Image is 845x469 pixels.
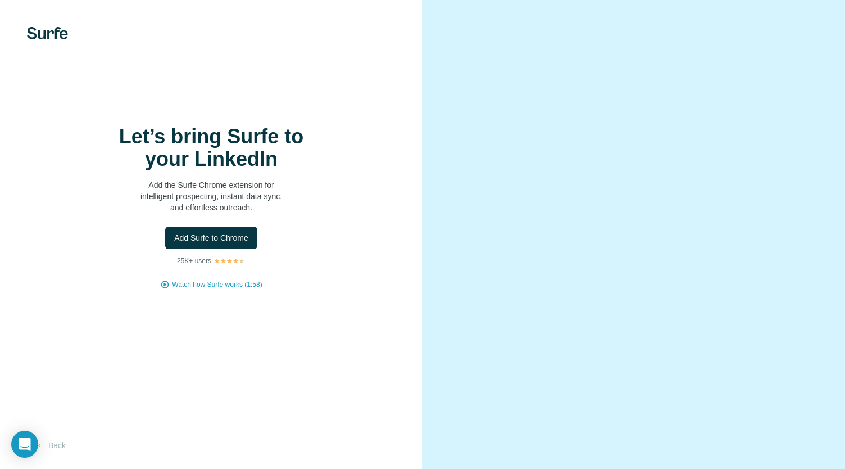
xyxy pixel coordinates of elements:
[27,27,68,39] img: Surfe's logo
[11,431,38,458] div: Open Intercom Messenger
[177,256,211,266] p: 25K+ users
[99,179,324,213] p: Add the Surfe Chrome extension for intelligent prospecting, instant data sync, and effortless out...
[213,258,246,264] img: Rating Stars
[172,279,262,290] button: Watch how Surfe works (1:58)
[99,125,324,170] h1: Let’s bring Surfe to your LinkedIn
[27,435,74,456] button: Back
[165,227,257,249] button: Add Surfe to Chrome
[174,232,248,243] span: Add Surfe to Chrome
